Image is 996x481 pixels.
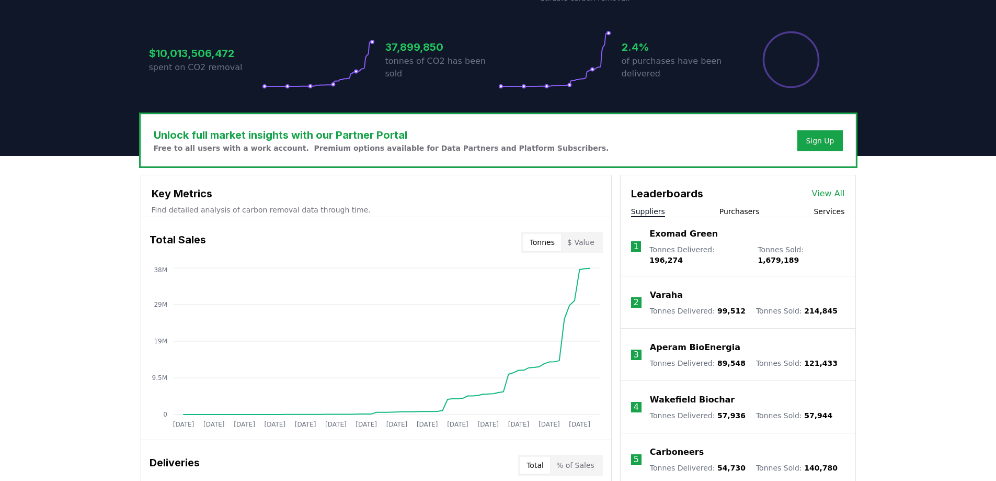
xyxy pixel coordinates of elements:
[149,61,262,74] p: spent on CO2 removal
[806,136,834,146] a: Sign Up
[650,446,704,458] a: Carboneers
[149,46,262,61] h3: $10,013,506,472
[649,228,718,240] a: Exomad Green
[650,341,740,354] a: Aperam BioEnergia
[294,421,316,428] tspan: [DATE]
[154,127,609,143] h3: Unlock full market insights with our Partner Portal
[416,421,438,428] tspan: [DATE]
[717,411,746,420] span: 57,936
[649,256,683,264] span: 196,274
[812,187,845,200] a: View All
[631,186,703,202] h3: Leaderboards
[756,410,832,421] p: Tonnes Sold :
[622,55,735,80] p: of purchases have been delivered
[756,358,838,368] p: Tonnes Sold :
[717,359,746,367] span: 89,548
[814,206,844,217] button: Services
[804,307,838,315] span: 214,845
[385,39,498,55] h3: 37,899,850
[804,359,838,367] span: 121,433
[719,206,760,217] button: Purchasers
[650,463,746,473] p: Tonnes Delivered :
[356,421,377,428] tspan: [DATE]
[386,421,407,428] tspan: [DATE]
[154,301,167,308] tspan: 29M
[173,421,194,428] tspan: [DATE]
[152,374,167,382] tspan: 9.5M
[633,240,638,253] p: 1
[758,256,799,264] span: 1,679,189
[756,306,838,316] p: Tonnes Sold :
[203,421,224,428] tspan: [DATE]
[650,289,683,301] a: Varaha
[154,266,167,274] tspan: 38M
[717,464,746,472] span: 54,730
[539,421,560,428] tspan: [DATE]
[650,410,746,421] p: Tonnes Delivered :
[797,130,842,151] button: Sign Up
[150,232,206,253] h3: Total Sales
[756,463,838,473] p: Tonnes Sold :
[804,464,838,472] span: 140,780
[508,421,529,428] tspan: [DATE]
[154,143,609,153] p: Free to all users with a work account. Premium options available for Data Partners and Platform S...
[717,307,746,315] span: 99,512
[650,394,735,406] a: Wakefield Biochar
[152,186,601,202] h3: Key Metrics
[634,401,639,413] p: 4
[622,39,735,55] h3: 2.4%
[152,205,601,215] p: Find detailed analysis of carbon removal data through time.
[762,30,820,89] div: Percentage of sales delivered
[385,55,498,80] p: tonnes of CO2 has been sold
[569,421,590,428] tspan: [DATE]
[631,206,665,217] button: Suppliers
[634,296,639,309] p: 2
[650,358,746,368] p: Tonnes Delivered :
[634,453,639,466] p: 5
[234,421,255,428] tspan: [DATE]
[649,244,747,265] p: Tonnes Delivered :
[154,338,167,345] tspan: 19M
[163,411,167,418] tspan: 0
[264,421,285,428] tspan: [DATE]
[325,421,347,428] tspan: [DATE]
[650,306,746,316] p: Tonnes Delivered :
[477,421,499,428] tspan: [DATE]
[523,234,561,251] button: Tonnes
[550,457,601,474] button: % of Sales
[758,244,844,265] p: Tonnes Sold :
[520,457,550,474] button: Total
[447,421,468,428] tspan: [DATE]
[150,455,200,476] h3: Deliveries
[804,411,832,420] span: 57,944
[634,349,639,361] p: 3
[561,234,601,251] button: $ Value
